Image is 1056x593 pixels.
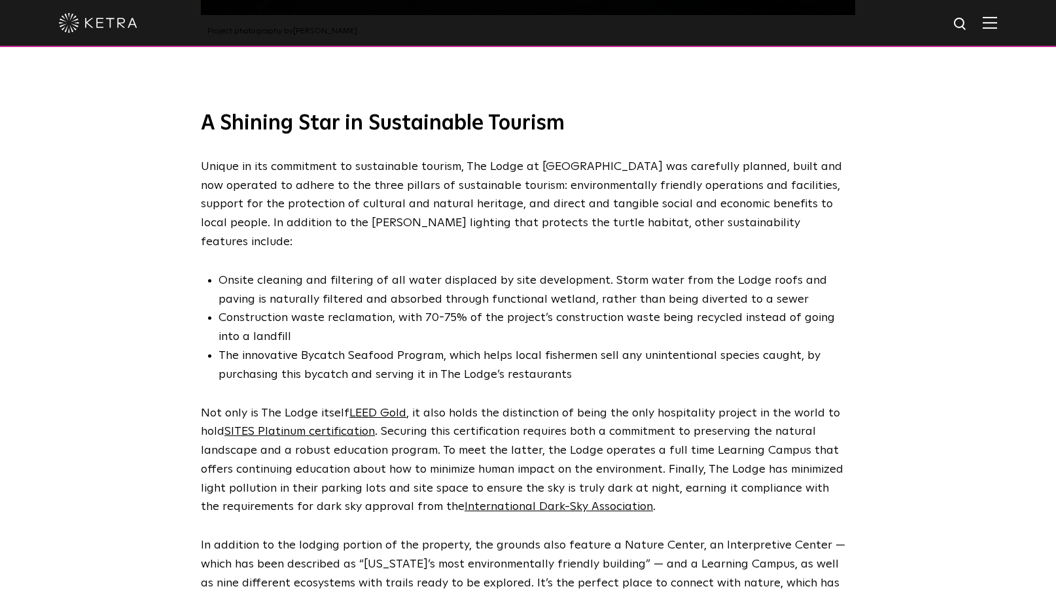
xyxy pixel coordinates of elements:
[465,501,653,513] a: International Dark-Sky Association
[224,426,375,437] a: SITES Platinum certification
[59,13,137,33] img: ketra-logo-2019-white
[219,309,855,347] li: Construction waste reclamation, with 70-75% of the project’s construction waste being recycled in...
[349,407,406,419] a: LEED Gold
[219,271,855,309] li: Onsite cleaning and filtering of all water displaced by site development. Storm water from the Lo...
[219,347,855,384] li: The innovative Bycatch Seafood Program, which helps local fishermen sell any unintentional specie...
[953,16,969,33] img: search icon
[983,16,997,29] img: Hamburger%20Nav.svg
[201,158,849,252] p: Unique in its commitment to sustainable tourism, The Lodge at [GEOGRAPHIC_DATA] was carefully pla...
[201,110,855,138] h3: A Shining Star in Sustainable Tourism
[201,404,849,517] p: Not only is The Lodge itself , it also holds the distinction of being the only hospitality projec...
